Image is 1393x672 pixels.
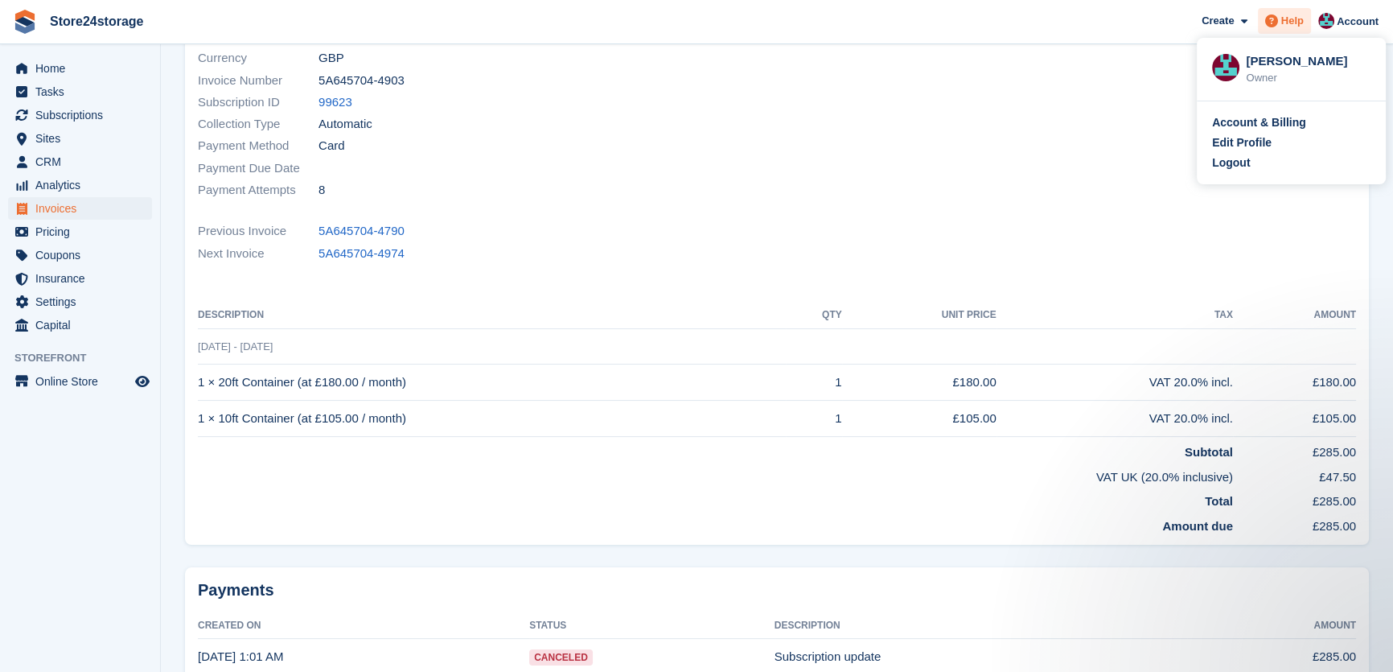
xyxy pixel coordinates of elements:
td: £180.00 [1233,365,1356,401]
td: 1 [786,365,842,401]
th: Status [529,613,775,639]
span: Settings [35,291,132,313]
span: GBP [318,49,344,68]
td: £180.00 [842,365,996,401]
a: menu [8,370,152,393]
td: £105.00 [1233,401,1356,437]
span: Subscription ID [198,93,318,112]
span: CRM [35,150,132,173]
td: £285.00 [1233,511,1356,536]
a: menu [8,150,152,173]
img: stora-icon-8386f47178a22dfd0bd8f6a31ec36ba5ce8667c1dd55bd0f319d3a0aa187defe.svg [13,10,37,34]
a: Edit Profile [1212,134,1370,151]
div: Logout [1212,155,1250,171]
span: Invoices [35,197,132,220]
img: George [1318,13,1334,29]
div: VAT 20.0% incl. [996,373,1233,392]
a: menu [8,197,152,220]
span: Canceled [529,649,593,666]
span: Collection Type [198,115,318,134]
th: Tax [996,303,1233,328]
span: Card [318,137,345,155]
span: Subscriptions [35,104,132,126]
td: 1 [786,401,842,437]
a: menu [8,127,152,150]
a: Preview store [133,372,152,391]
th: Description [775,613,1187,639]
a: menu [8,104,152,126]
td: VAT UK (20.0% inclusive) [198,462,1233,487]
th: Amount [1187,613,1356,639]
a: menu [8,267,152,290]
th: Amount [1233,303,1356,328]
td: £105.00 [842,401,996,437]
span: Tasks [35,80,132,103]
th: Created On [198,613,529,639]
div: [PERSON_NAME] [1246,52,1370,67]
a: Logout [1212,155,1370,171]
span: Invoice Number [198,72,318,90]
span: Storefront [14,350,160,366]
strong: Amount due [1162,519,1233,533]
span: 8 [318,181,325,200]
span: Payment Attempts [198,181,318,200]
a: menu [8,221,152,243]
a: menu [8,80,152,103]
span: Online Store [35,370,132,393]
span: Create [1202,13,1234,29]
span: Sites [35,127,132,150]
td: £47.50 [1233,462,1356,487]
span: Automatic [318,115,372,134]
span: Next Invoice [198,245,318,263]
div: Owner [1246,70,1370,86]
span: Home [35,57,132,80]
span: Currency [198,49,318,68]
time: 2025-09-03 00:01:03 UTC [198,649,283,663]
span: Account [1337,14,1379,30]
td: 1 × 10ft Container (at £105.00 / month) [198,401,786,437]
a: 99623 [318,93,352,112]
span: Help [1281,13,1304,29]
div: Edit Profile [1212,134,1272,151]
span: Previous Invoice [198,222,318,241]
span: Coupons [35,244,132,266]
span: [DATE] - [DATE] [198,340,273,352]
span: Pricing [35,221,132,243]
td: £285.00 [1233,437,1356,462]
a: menu [8,244,152,266]
strong: Total [1205,494,1233,508]
a: menu [8,174,152,196]
a: 5A645704-4974 [318,245,405,263]
a: menu [8,314,152,336]
th: QTY [786,303,842,328]
strong: Subtotal [1185,445,1233,459]
span: Capital [35,314,132,336]
div: Account & Billing [1212,114,1306,131]
span: Payment Due Date [198,159,318,178]
h2: Payments [198,580,1356,600]
span: 5A645704-4903 [318,72,405,90]
span: Insurance [35,267,132,290]
img: George [1212,54,1239,81]
span: Payment Method [198,137,318,155]
a: Store24storage [43,8,150,35]
a: Account & Billing [1212,114,1370,131]
a: 5A645704-4790 [318,222,405,241]
a: menu [8,57,152,80]
span: Analytics [35,174,132,196]
th: Unit Price [842,303,996,328]
div: VAT 20.0% incl. [996,410,1233,428]
a: menu [8,291,152,313]
th: Description [198,303,786,328]
td: 1 × 20ft Container (at £180.00 / month) [198,365,786,401]
td: £285.00 [1233,486,1356,511]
